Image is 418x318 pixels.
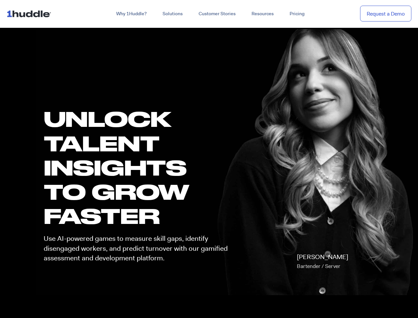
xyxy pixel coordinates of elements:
a: Solutions [155,8,191,20]
span: Bartender / Server [297,263,340,270]
p: Use AI-powered games to measure skill gaps, identify disengaged workers, and predict turnover wit... [44,234,244,263]
p: [PERSON_NAME] [297,252,348,271]
a: Resources [244,8,282,20]
img: ... [7,7,54,20]
a: Why 1Huddle? [108,8,155,20]
a: Request a Demo [360,6,411,22]
h1: UNLOCK TALENT INSIGHTS TO GROW FASTER [44,107,244,228]
a: Pricing [282,8,312,20]
a: Customer Stories [191,8,244,20]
